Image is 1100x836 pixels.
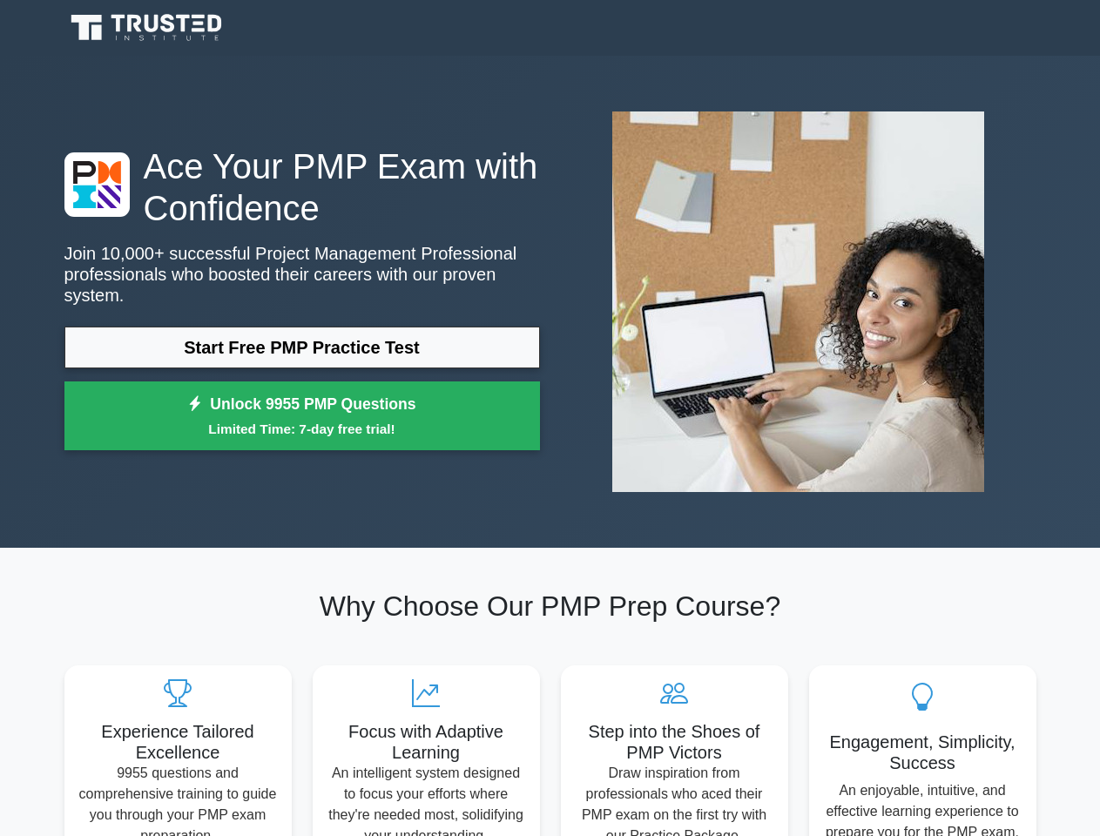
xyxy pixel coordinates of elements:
h2: Why Choose Our PMP Prep Course? [64,590,1036,623]
p: Join 10,000+ successful Project Management Professional professionals who boosted their careers w... [64,243,540,306]
h5: Experience Tailored Excellence [78,721,278,763]
h5: Engagement, Simplicity, Success [823,731,1022,773]
h5: Step into the Shoes of PMP Victors [575,721,774,763]
a: Unlock 9955 PMP QuestionsLimited Time: 7-day free trial! [64,381,540,451]
a: Start Free PMP Practice Test [64,327,540,368]
h1: Ace Your PMP Exam with Confidence [64,145,540,229]
small: Limited Time: 7-day free trial! [86,419,518,439]
h5: Focus with Adaptive Learning [327,721,526,763]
